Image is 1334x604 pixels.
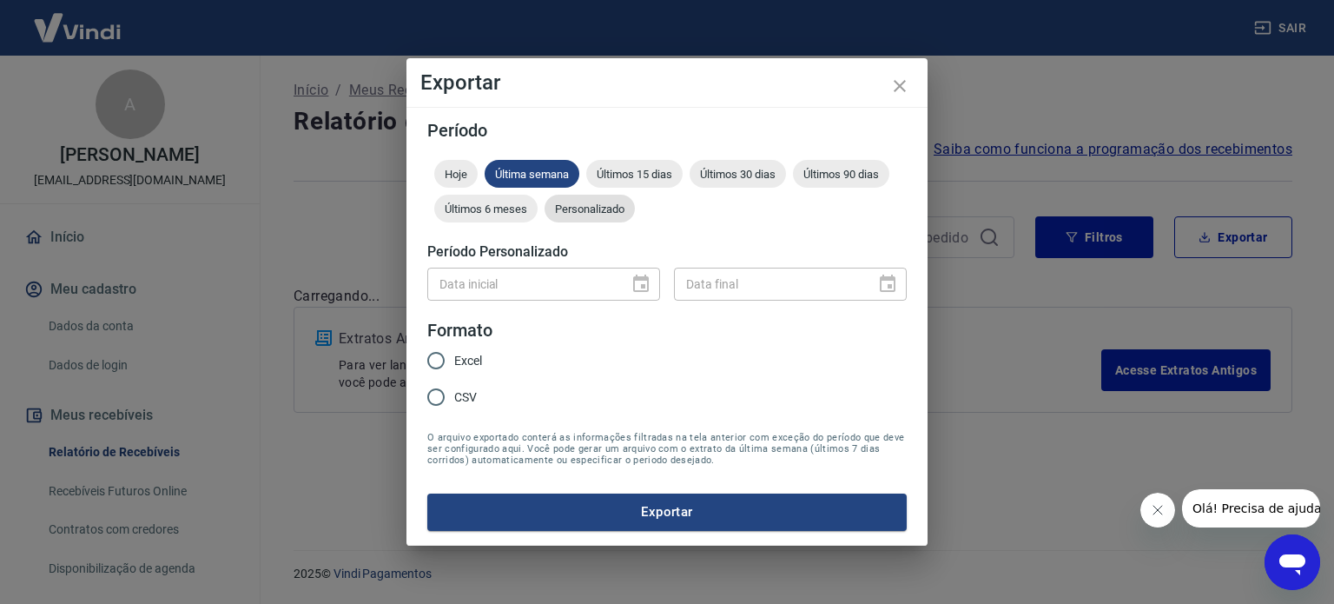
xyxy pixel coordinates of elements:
span: Últimos 6 meses [434,202,538,216]
span: Últimos 30 dias [690,168,786,181]
h4: Exportar [420,72,914,93]
h5: Período [427,122,907,139]
div: Últimos 15 dias [586,160,683,188]
div: Hoje [434,160,478,188]
iframe: Fechar mensagem [1140,493,1175,528]
button: Exportar [427,494,907,530]
span: Excel [454,352,482,370]
iframe: Botão para abrir a janela de mensagens [1265,534,1320,590]
span: Olá! Precisa de ajuda? [10,12,146,26]
span: Última semana [485,168,579,181]
span: Personalizado [545,202,635,216]
legend: Formato [427,318,492,343]
span: O arquivo exportado conterá as informações filtradas na tela anterior com exceção do período que ... [427,432,907,466]
span: Hoje [434,168,478,181]
div: Última semana [485,160,579,188]
button: close [879,65,921,107]
iframe: Mensagem da empresa [1182,489,1320,528]
div: Últimos 30 dias [690,160,786,188]
input: DD/MM/YYYY [427,268,617,300]
input: DD/MM/YYYY [674,268,863,300]
div: Últimos 6 meses [434,195,538,222]
div: Últimos 90 dias [793,160,889,188]
div: Personalizado [545,195,635,222]
span: CSV [454,388,477,407]
span: Últimos 90 dias [793,168,889,181]
span: Últimos 15 dias [586,168,683,181]
h5: Período Personalizado [427,243,907,261]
